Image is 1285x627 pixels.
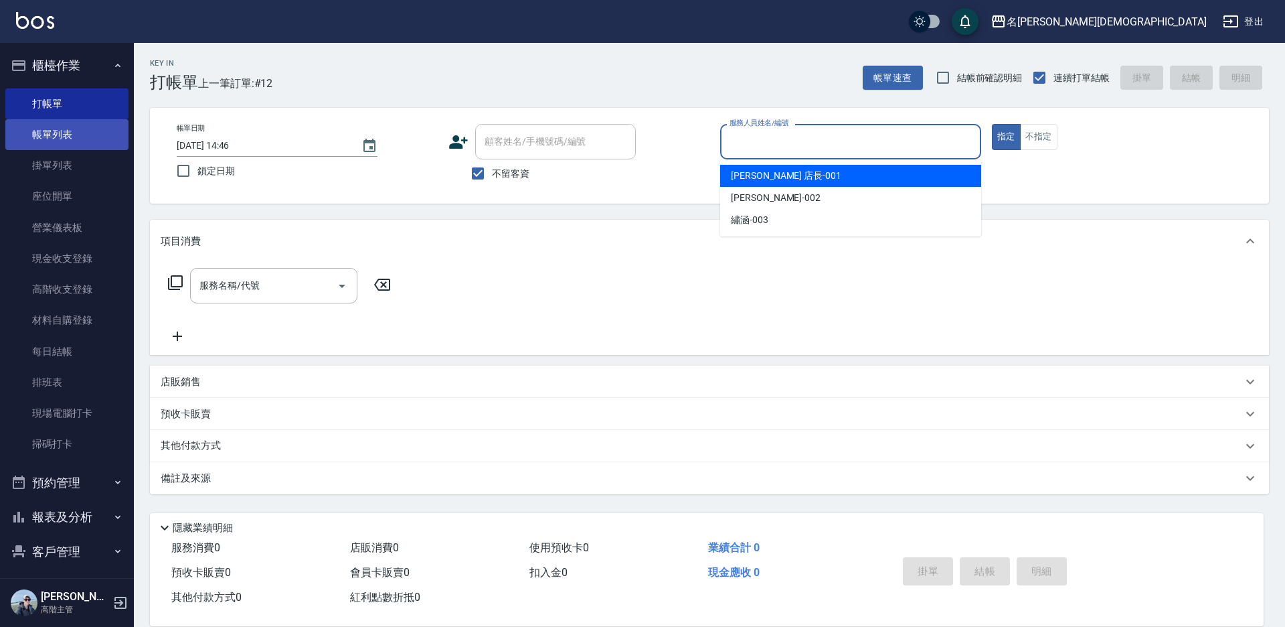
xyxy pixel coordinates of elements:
div: 其他付款方式 [150,430,1269,462]
span: 使用預收卡 0 [529,541,589,554]
span: 預收卡販賣 0 [171,566,231,579]
span: 業績合計 0 [708,541,760,554]
a: 現金收支登錄 [5,243,128,274]
button: 報表及分析 [5,500,128,535]
h2: Key In [150,59,198,68]
a: 每日結帳 [5,336,128,367]
span: 現金應收 0 [708,566,760,579]
span: 不留客資 [492,167,529,181]
a: 營業儀表板 [5,212,128,243]
span: 店販消費 0 [350,541,399,554]
img: Person [11,589,37,616]
a: 打帳單 [5,88,128,119]
button: 預約管理 [5,466,128,500]
span: 服務消費 0 [171,541,220,554]
p: 隱藏業績明細 [173,521,233,535]
a: 材料自購登錄 [5,305,128,336]
input: YYYY/MM/DD hh:mm [177,135,348,157]
div: 店販銷售 [150,366,1269,398]
span: 紅利點數折抵 0 [350,591,420,604]
p: 高階主管 [41,604,109,616]
button: 員工及薪資 [5,569,128,604]
label: 帳單日期 [177,123,205,133]
p: 備註及來源 [161,472,211,486]
a: 帳單列表 [5,119,128,150]
span: 其他付款方式 0 [171,591,242,604]
a: 排班表 [5,367,128,398]
button: Choose date, selected date is 2025-08-25 [353,130,385,162]
button: 登出 [1217,9,1269,34]
button: save [952,8,978,35]
span: 扣入金 0 [529,566,568,579]
a: 現場電腦打卡 [5,398,128,429]
h5: [PERSON_NAME] [41,590,109,604]
button: 指定 [992,124,1021,150]
span: [PERSON_NAME] -002 [731,191,821,205]
button: 櫃檯作業 [5,48,128,83]
p: 項目消費 [161,234,201,249]
span: 繡涵 -003 [731,213,768,227]
p: 店販銷售 [161,375,201,389]
button: 帳單速查 [863,66,923,90]
button: Open [331,275,353,297]
h3: 打帳單 [150,73,198,92]
span: 鎖定日期 [197,164,235,178]
a: 掃碼打卡 [5,429,128,460]
a: 掛單列表 [5,150,128,181]
label: 服務人員姓名/編號 [730,118,788,128]
span: 連續打單結帳 [1053,71,1110,85]
a: 高階收支登錄 [5,274,128,305]
span: 會員卡販賣 0 [350,566,410,579]
button: 名[PERSON_NAME][DEMOGRAPHIC_DATA] [985,8,1212,36]
button: 客戶管理 [5,535,128,569]
span: 上一筆訂單:#12 [198,75,273,92]
div: 備註及來源 [150,462,1269,494]
div: 名[PERSON_NAME][DEMOGRAPHIC_DATA] [1007,13,1207,30]
img: Logo [16,12,54,29]
p: 其他付款方式 [161,439,228,454]
a: 座位開單 [5,181,128,212]
div: 預收卡販賣 [150,398,1269,430]
span: 結帳前確認明細 [957,71,1023,85]
div: 項目消費 [150,220,1269,263]
span: [PERSON_NAME] 店長 -001 [731,169,841,183]
p: 預收卡販賣 [161,407,211,421]
button: 不指定 [1020,124,1057,150]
